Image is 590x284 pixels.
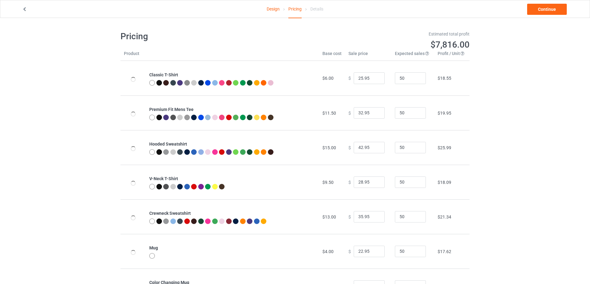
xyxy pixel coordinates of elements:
a: Design [267,0,280,18]
span: $13.00 [322,214,336,219]
a: Continue [527,4,567,15]
h1: Pricing [120,31,291,42]
th: Base cost [319,50,345,61]
span: $18.09 [438,180,451,185]
b: Mug [149,245,158,250]
span: $18.55 [438,76,451,81]
span: $21.34 [438,214,451,219]
th: Profit / Unit [434,50,470,61]
b: Premium Fit Mens Tee [149,107,194,112]
span: $ [348,110,351,115]
span: $4.00 [322,249,334,254]
img: heather_texture.png [184,115,190,120]
div: Details [310,0,323,18]
span: $11.50 [322,111,336,116]
span: $ [348,249,351,254]
span: $ [348,76,351,81]
b: Crewneck Sweatshirt [149,211,191,216]
span: $19.95 [438,111,451,116]
div: Estimated total profit [299,31,470,37]
span: $25.99 [438,145,451,150]
b: Hooded Sweatshirt [149,142,187,146]
span: $ [348,145,351,150]
span: $ [348,180,351,184]
span: $17.62 [438,249,451,254]
b: V-Neck T-Shirt [149,176,178,181]
span: $9.50 [322,180,334,185]
img: heather_texture.png [184,80,190,86]
div: Pricing [288,0,302,18]
th: Product [120,50,146,61]
span: $ [348,214,351,219]
th: Expected sales [391,50,434,61]
th: Sale price [345,50,391,61]
span: $7,816.00 [430,40,470,50]
b: Classic T-Shirt [149,72,178,77]
span: $6.00 [322,76,334,81]
span: $15.00 [322,145,336,150]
